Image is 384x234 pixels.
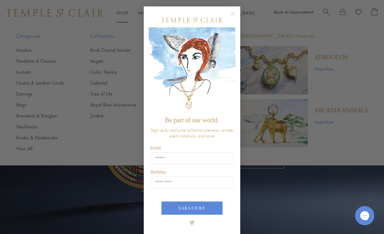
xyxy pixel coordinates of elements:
[161,18,223,23] img: Temple St. Clair
[352,204,378,228] iframe: Gorgias live chat messenger
[186,216,198,229] img: TSC
[151,127,233,139] span: Sign up for exclusive collection previews, private event invitations, and more.
[149,27,235,113] img: c4a9eb12-d91a-4d4a-8ee0-386386f4f338.jpeg
[151,170,166,174] span: Birthday
[165,117,219,124] span: Be part of our world.
[151,152,233,164] input: Email
[161,201,223,215] button: SUBSCRIBE
[232,13,240,21] button: Close dialog
[150,145,161,150] span: Email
